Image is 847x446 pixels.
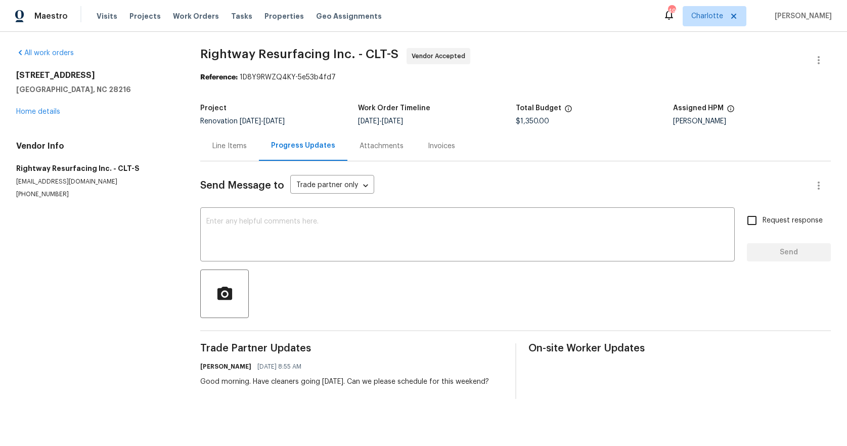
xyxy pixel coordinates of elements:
[16,50,74,57] a: All work orders
[34,11,68,21] span: Maestro
[691,11,723,21] span: Charlotte
[200,105,227,112] h5: Project
[200,74,238,81] b: Reference:
[382,118,403,125] span: [DATE]
[173,11,219,21] span: Work Orders
[200,343,503,353] span: Trade Partner Updates
[360,141,404,151] div: Attachments
[528,343,831,353] span: On-site Worker Updates
[316,11,382,21] span: Geo Assignments
[263,118,285,125] span: [DATE]
[16,163,176,173] h5: Rightway Resurfacing Inc. - CLT-S
[231,13,252,20] span: Tasks
[16,177,176,186] p: [EMAIL_ADDRESS][DOMAIN_NAME]
[16,190,176,199] p: [PHONE_NUMBER]
[358,118,403,125] span: -
[240,118,285,125] span: -
[358,118,379,125] span: [DATE]
[516,118,549,125] span: $1,350.00
[257,362,301,372] span: [DATE] 8:55 AM
[428,141,455,151] div: Invoices
[673,105,724,112] h5: Assigned HPM
[200,181,284,191] span: Send Message to
[358,105,430,112] h5: Work Order Timeline
[212,141,247,151] div: Line Items
[16,141,176,151] h4: Vendor Info
[668,6,675,16] div: 49
[264,11,304,21] span: Properties
[16,108,60,115] a: Home details
[771,11,832,21] span: [PERSON_NAME]
[290,177,374,194] div: Trade partner only
[200,118,285,125] span: Renovation
[200,72,831,82] div: 1D8Y9RWZQ4KY-5e53b4fd7
[516,105,561,112] h5: Total Budget
[16,70,176,80] h2: [STREET_ADDRESS]
[16,84,176,95] h5: [GEOGRAPHIC_DATA], NC 28216
[763,215,823,226] span: Request response
[200,362,251,372] h6: [PERSON_NAME]
[240,118,261,125] span: [DATE]
[271,141,335,151] div: Progress Updates
[129,11,161,21] span: Projects
[564,105,572,118] span: The total cost of line items that have been proposed by Opendoor. This sum includes line items th...
[727,105,735,118] span: The hpm assigned to this work order.
[412,51,469,61] span: Vendor Accepted
[200,48,398,60] span: Rightway Resurfacing Inc. - CLT-S
[200,377,489,387] div: Good morning. Have cleaners going [DATE]. Can we please schedule for this weekend?
[673,118,831,125] div: [PERSON_NAME]
[97,11,117,21] span: Visits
